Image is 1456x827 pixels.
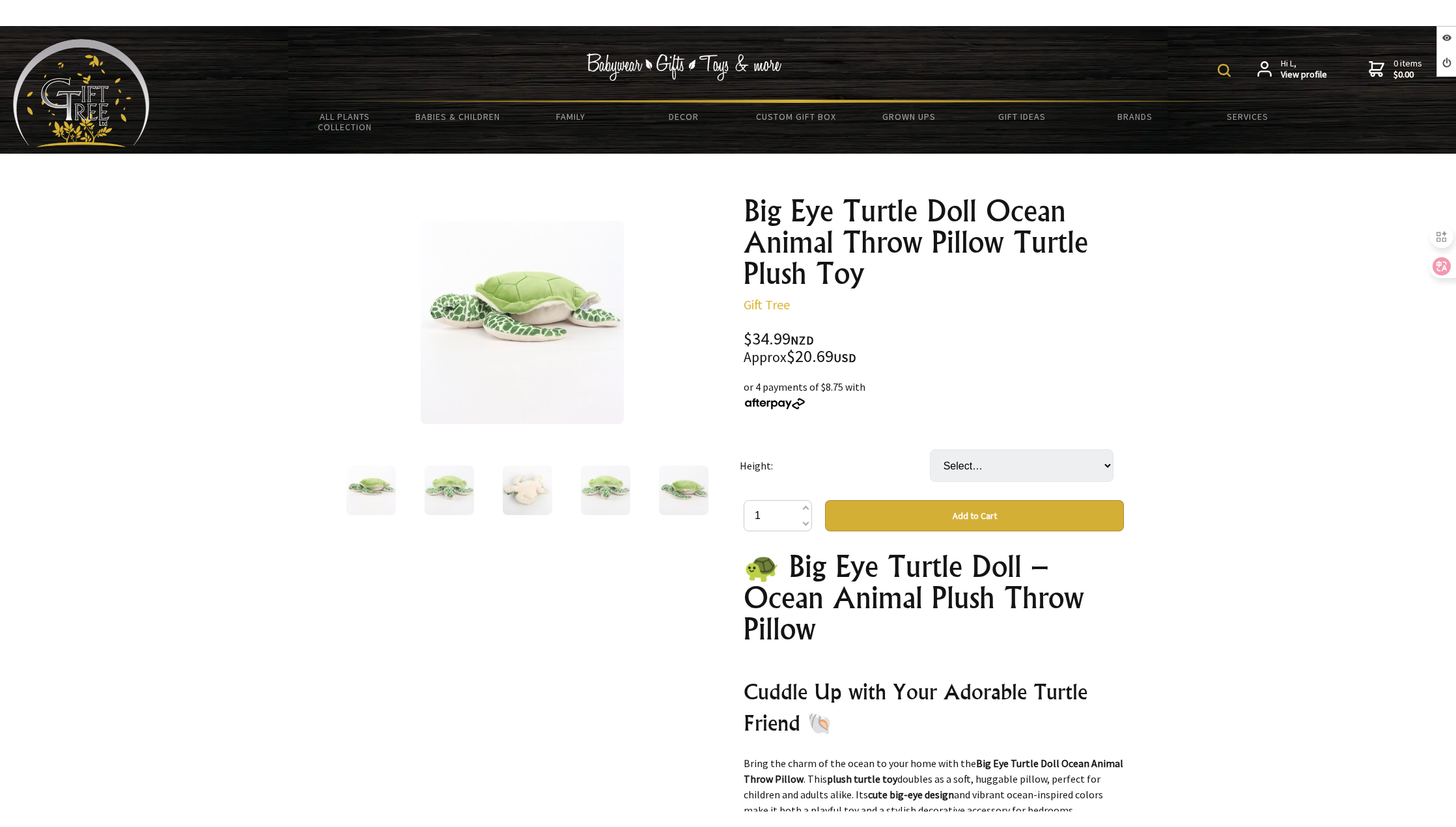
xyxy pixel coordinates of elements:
[401,103,514,130] a: Babies & Children
[1393,69,1422,81] strong: $0.00
[1393,57,1422,81] span: 0 items
[1257,58,1327,81] a: Hi L,View profile
[503,466,552,515] img: Big Eye Turtle Doll Ocean Animal Throw Pillow Turtle Plush Toy
[514,103,627,130] a: Family
[288,103,401,141] a: All Plants Collection
[966,103,1078,130] a: Gift Ideas
[1192,103,1304,130] a: Services
[740,103,852,130] a: Custom Gift Box
[744,676,1124,738] h2: Cuddle Up with Your Adorable Turtle Friend 🐚
[581,466,630,515] img: Big Eye Turtle Doll Ocean Animal Throw Pillow Turtle Plush Toy
[1281,58,1327,81] span: Hi L,
[825,500,1124,531] button: Add to Cart
[13,39,150,147] img: Babyware - Gifts - Toys and more...
[744,348,787,366] small: Approx
[744,551,1124,645] h1: 🐢 Big Eye Turtle Doll – Ocean Animal Plush Throw Pillow
[1078,103,1191,130] a: Brands
[853,103,966,130] a: Grown Ups
[791,333,814,348] span: NZD
[833,350,856,365] span: USD
[744,195,1124,289] h1: Big Eye Turtle Doll Ocean Animal Throw Pillow Turtle Plush Toy
[868,788,954,801] strong: cute big-eye design
[744,296,790,313] a: Gift Tree
[659,466,708,515] img: Big Eye Turtle Doll Ocean Animal Throw Pillow Turtle Plush Toy
[627,103,740,130] a: Decor
[1218,64,1231,77] img: product search
[346,466,396,515] img: Big Eye Turtle Doll Ocean Animal Throw Pillow Turtle Plush Toy
[1281,69,1327,81] strong: View profile
[425,466,474,515] img: Big Eye Turtle Doll Ocean Animal Throw Pillow Turtle Plush Toy
[586,53,781,81] img: Babywear - Gifts - Toys & more
[744,379,1124,410] div: or 4 payments of $8.75 with
[421,221,624,424] img: Big Eye Turtle Doll Ocean Animal Throw Pillow Turtle Plush Toy
[744,757,1123,785] strong: Big Eye Turtle Doll Ocean Animal Throw Pillow
[744,398,806,410] img: Afterpay
[1369,58,1422,81] a: 0 items$0.00
[740,431,930,500] td: Height:
[827,772,897,785] strong: plush turtle toy
[744,331,1124,366] div: $34.99 $20.69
